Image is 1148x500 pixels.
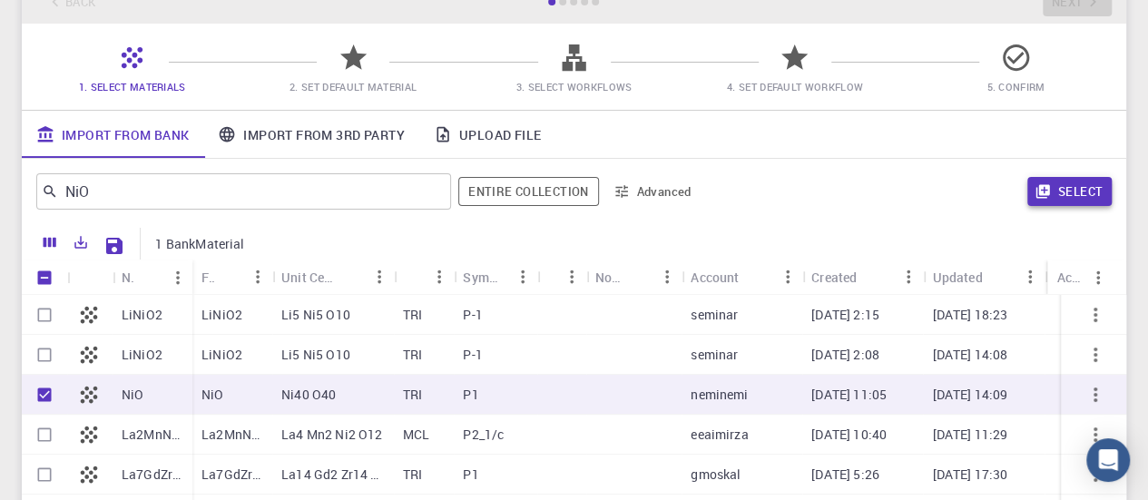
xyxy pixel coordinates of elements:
button: Sort [336,262,365,291]
p: gmoskal [691,466,741,484]
p: TRI [403,346,422,364]
p: La2MnNiO6 [122,426,183,444]
button: Sort [739,262,768,291]
p: NiO [201,386,223,404]
button: Menu [557,262,586,291]
button: Menu [425,262,454,291]
p: [DATE] 11:29 [932,426,1007,444]
p: Li5 Ni5 O10 [281,346,350,364]
button: Columns [34,228,65,257]
span: Support [36,13,102,29]
div: Updated [923,260,1044,295]
div: Actions [1047,260,1113,295]
button: Menu [773,262,802,291]
p: [DATE] 2:08 [811,346,879,364]
p: [DATE] 10:40 [811,426,887,444]
p: LiNiO2 [201,346,242,364]
div: Non-periodic [586,260,682,295]
div: Name [113,260,192,295]
p: NiO [122,386,143,404]
p: TRI [403,386,422,404]
p: [DATE] 2:15 [811,306,879,324]
a: Import From Bank [22,111,203,158]
button: Sort [982,262,1011,291]
p: La4 Mn2 Ni2 O12 [281,426,382,444]
p: [DATE] 14:08 [932,346,1007,364]
p: P2_1/c [463,426,504,444]
p: [DATE] 14:09 [932,386,1007,404]
div: Updated [932,260,982,295]
div: Name [122,260,134,295]
div: Unit Cell Formula [281,260,336,295]
p: P-1 [463,306,482,324]
button: Advanced [606,177,701,206]
div: Account [682,260,802,295]
p: [DATE] 17:30 [932,466,1007,484]
div: Formula [201,260,214,295]
p: LiNiO2 [122,346,162,364]
p: MCL [403,426,429,444]
button: Sort [623,262,652,291]
div: Open Intercom Messenger [1086,438,1130,482]
p: La2MnNiO6 [201,426,263,444]
p: TRI [403,306,422,324]
span: 4. Set Default Workflow [727,80,863,93]
div: Icon [67,260,113,295]
button: Sort [857,262,886,291]
a: Upload File [419,111,555,158]
div: Formula [192,260,272,295]
button: Menu [1016,262,1045,291]
p: LiNiO2 [122,306,162,324]
p: 1 BankMaterial [155,235,244,253]
div: Symmetry [463,260,508,295]
p: neminemi [691,386,748,404]
div: Created [811,260,857,295]
button: Select [1027,177,1112,206]
div: Account [691,260,739,295]
button: Menu [163,263,192,292]
button: Menu [1084,263,1113,292]
button: Entire collection [458,177,598,206]
p: [DATE] 5:26 [811,466,879,484]
p: TRI [403,466,422,484]
p: P1 [463,386,478,404]
p: [DATE] 18:23 [932,306,1007,324]
button: Sort [403,262,432,291]
button: Menu [243,262,272,291]
button: Menu [508,262,537,291]
a: Import From 3rd Party [203,111,418,158]
span: 2. Set Default Material [289,80,417,93]
div: Actions [1056,260,1084,295]
p: eeaimirza [691,426,748,444]
div: Non-periodic [595,260,624,295]
p: La7GdZr7NiO28 [201,466,263,484]
div: Symmetry [454,260,537,295]
p: Ni40 O40 [281,386,336,404]
button: Menu [365,262,394,291]
button: Sort [214,262,243,291]
p: [DATE] 11:05 [811,386,887,404]
span: 3. Select Workflows [516,80,633,93]
p: P-1 [463,346,482,364]
p: Li5 Ni5 O10 [281,306,350,324]
div: Created [802,260,923,295]
p: seminar [691,306,738,324]
p: P1 [463,466,478,484]
button: Menu [652,262,682,291]
span: Filter throughout whole library including sets (folders) [458,177,598,206]
button: Export [65,228,96,257]
button: Save Explorer Settings [96,228,132,264]
button: Menu [894,262,923,291]
button: Sort [134,263,163,292]
p: LiNiO2 [201,306,242,324]
span: 1. Select Materials [79,80,186,93]
div: Lattice [394,260,455,295]
p: seminar [691,346,738,364]
p: La14 Gd2 Zr14 Ni2 O56 [281,466,385,484]
span: 5. Confirm [986,80,1045,93]
p: La7GdZr7NiO28 [122,466,183,484]
div: Unit Cell Formula [272,260,394,295]
div: Tags [537,260,586,295]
